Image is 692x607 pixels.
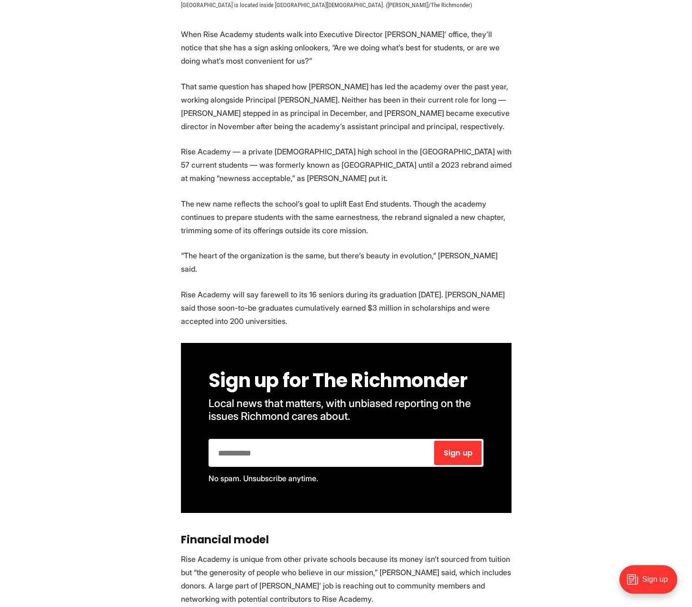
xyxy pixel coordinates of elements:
[181,288,512,328] p: Rise Academy will say farewell to its 16 seniors during its graduation [DATE]. [PERSON_NAME] said...
[181,197,512,237] p: The new name reflects the school’s goal to uplift East End students. Though the academy continues...
[209,397,473,422] span: Local news that matters, with unbiased reporting on the issues Richmond cares about.
[444,449,473,457] span: Sign up
[181,552,512,606] p: Rise Academy is unique from other private schools because its money isn’t sourced from tuition bu...
[181,80,512,133] p: That same question has shaped how [PERSON_NAME] has led the academy over the past year, working a...
[181,249,512,275] p: “The heart of the organization is the same, but there’s beauty in evolution,” [PERSON_NAME] said.
[181,145,512,185] p: Rise Academy — a private [DEMOGRAPHIC_DATA] high school in the [GEOGRAPHIC_DATA] with 57 current ...
[181,1,472,9] span: [GEOGRAPHIC_DATA] is located inside [GEOGRAPHIC_DATA][DEMOGRAPHIC_DATA]. ([PERSON_NAME]/The Richm...
[181,532,269,547] strong: Financial model
[209,367,468,394] span: Sign up for The Richmonder
[434,441,482,465] button: Sign up
[209,474,318,483] span: No spam. Unsubscribe anytime.
[181,28,512,67] p: When Rise Academy students walk into Executive Director [PERSON_NAME]’ office, they’ll notice tha...
[611,560,692,607] iframe: portal-trigger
